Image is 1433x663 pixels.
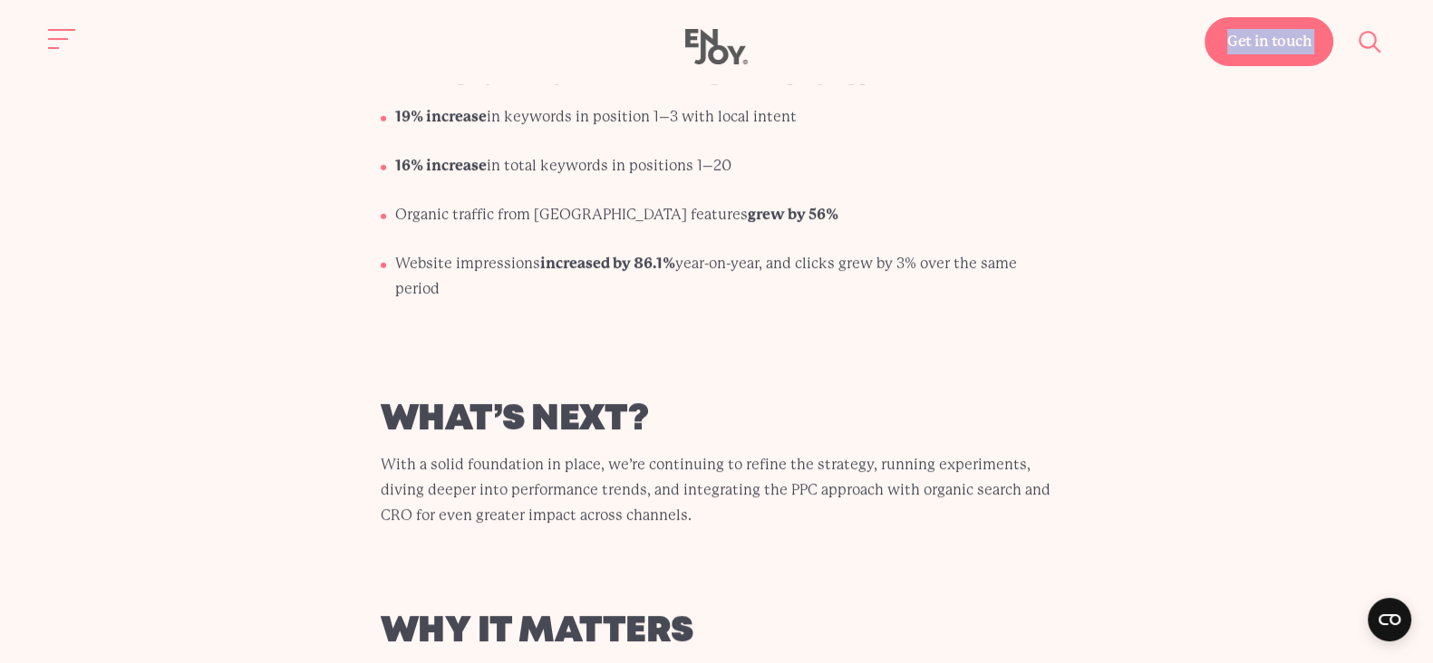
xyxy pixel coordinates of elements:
button: Site navigation [44,20,82,58]
h2: What’s next? [381,403,1053,436]
strong: grew by 56% [748,206,838,223]
li: in total keywords in positions 1–20 [395,153,1053,193]
li: Organic traffic from [GEOGRAPHIC_DATA] features [395,202,1053,242]
li: in keywords in position 1–3 with local intent [395,104,1053,144]
button: Site search [1351,23,1389,61]
p: With a solid foundation in place, we’re continuing to refine the strategy, running experiments, d... [381,452,1053,528]
li: Website impressions year-on-year, and clicks grew by 3% over the same period [395,251,1053,316]
button: Open CMP widget [1368,598,1411,641]
h2: Why it matters [381,615,1053,648]
strong: 19% increase [395,108,487,125]
strong: 16% increase [395,157,487,174]
strong: increased by 86.1% [540,255,675,272]
a: Get in touch [1205,17,1333,66]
